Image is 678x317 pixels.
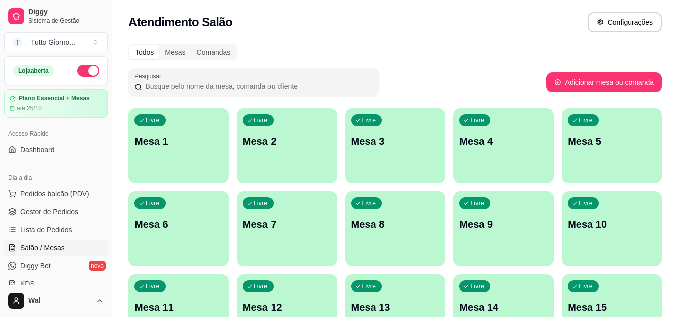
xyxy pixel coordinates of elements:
[4,170,108,186] div: Dia a dia
[4,89,108,118] a: Plano Essencial + Mesasaté 25/10
[4,258,108,274] a: Diggy Botnovo
[237,191,337,266] button: LivreMesa 7
[20,189,89,199] span: Pedidos balcão (PDV)
[134,134,223,148] p: Mesa 1
[134,72,165,80] label: Pesquisar
[459,134,548,148] p: Mesa 4
[588,12,662,32] button: Configurações
[129,45,159,59] div: Todos
[28,296,92,305] span: Wal
[134,300,223,314] p: Mesa 11
[20,225,72,235] span: Lista de Pedidos
[28,8,104,17] span: Diggy
[28,17,104,25] span: Sistema de Gestão
[20,145,55,155] span: Dashboard
[362,116,376,124] p: Livre
[351,134,440,148] p: Mesa 3
[191,45,236,59] div: Comandas
[19,95,90,102] article: Plano Essencial + Mesas
[470,199,484,207] p: Livre
[254,282,268,290] p: Livre
[134,217,223,231] p: Mesa 6
[351,300,440,314] p: Mesa 13
[146,116,160,124] p: Livre
[243,134,331,148] p: Mesa 2
[453,108,554,183] button: LivreMesa 4
[243,300,331,314] p: Mesa 12
[562,108,662,183] button: LivreMesa 5
[4,126,108,142] div: Acesso Rápido
[13,37,23,47] span: T
[128,108,229,183] button: LivreMesa 1
[237,108,337,183] button: LivreMesa 2
[128,14,232,30] h2: Atendimento Salão
[345,108,446,183] button: LivreMesa 3
[579,116,593,124] p: Livre
[459,217,548,231] p: Mesa 9
[362,282,376,290] p: Livre
[146,199,160,207] p: Livre
[579,199,593,207] p: Livre
[4,4,108,28] a: DiggySistema de Gestão
[4,204,108,220] a: Gestor de Pedidos
[77,65,99,77] button: Alterar Status
[4,276,108,292] a: KDS
[20,279,35,289] span: KDS
[568,134,656,148] p: Mesa 5
[4,32,108,52] button: Select a team
[470,116,484,124] p: Livre
[579,282,593,290] p: Livre
[459,300,548,314] p: Mesa 14
[13,65,54,76] div: Loja aberta
[4,142,108,158] a: Dashboard
[4,186,108,202] button: Pedidos balcão (PDV)
[146,282,160,290] p: Livre
[362,199,376,207] p: Livre
[17,104,42,112] article: até 25/10
[142,81,373,91] input: Pesquisar
[128,191,229,266] button: LivreMesa 6
[159,45,191,59] div: Mesas
[20,261,51,271] span: Diggy Bot
[4,240,108,256] a: Salão / Mesas
[568,300,656,314] p: Mesa 15
[562,191,662,266] button: LivreMesa 10
[31,37,75,47] div: Tutto Giorno ...
[20,207,78,217] span: Gestor de Pedidos
[470,282,484,290] p: Livre
[254,199,268,207] p: Livre
[4,289,108,313] button: Wal
[4,222,108,238] a: Lista de Pedidos
[351,217,440,231] p: Mesa 8
[243,217,331,231] p: Mesa 7
[568,217,656,231] p: Mesa 10
[254,116,268,124] p: Livre
[546,72,662,92] button: Adicionar mesa ou comanda
[453,191,554,266] button: LivreMesa 9
[345,191,446,266] button: LivreMesa 8
[20,243,65,253] span: Salão / Mesas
